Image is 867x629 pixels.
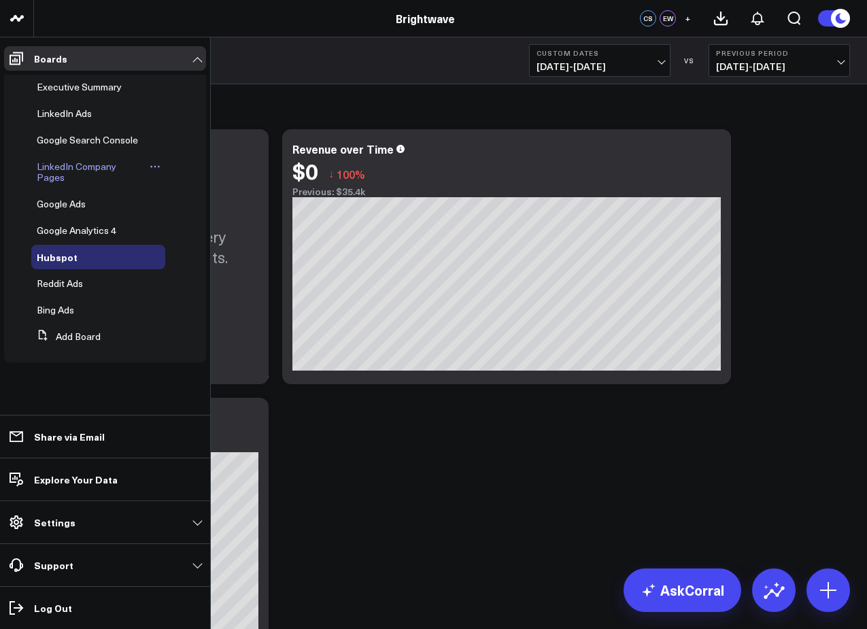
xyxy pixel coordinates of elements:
span: Google Search Console [37,133,138,146]
a: Brightwave [396,11,455,26]
button: Previous Period[DATE]-[DATE] [709,44,850,77]
button: Custom Dates[DATE]-[DATE] [529,44,670,77]
a: Reddit Ads [37,278,83,289]
a: Google Analytics 4 [37,225,116,236]
a: Google Search Console [37,135,138,146]
a: Google Ads [37,199,86,209]
button: Add Board [31,324,101,349]
span: Reddit Ads [37,277,83,290]
b: Previous Period [716,49,843,57]
span: Hubspot [37,250,78,264]
a: Bing Ads [37,305,74,316]
a: AskCorral [624,568,741,612]
p: Explore Your Data [34,474,118,485]
div: Revenue over Time [292,141,394,156]
span: LinkedIn Company Pages [37,160,116,184]
p: Log Out [34,602,72,613]
a: LinkedIn Ads [37,108,92,119]
button: + [679,10,696,27]
div: $0 [292,158,318,183]
b: Custom Dates [537,49,663,57]
div: Previous: $35.4k [292,186,721,197]
a: Log Out [4,596,206,620]
span: LinkedIn Ads [37,107,92,120]
a: LinkedIn Company Pages [37,161,145,183]
span: + [685,14,691,23]
span: ↓ [328,165,334,183]
p: Boards [34,53,67,64]
span: Executive Summary [37,80,122,93]
div: VS [677,56,702,65]
p: Settings [34,517,75,528]
span: [DATE] - [DATE] [537,61,663,72]
span: Google Ads [37,197,86,210]
span: [DATE] - [DATE] [716,61,843,72]
p: Share via Email [34,431,105,442]
a: Executive Summary [37,82,122,92]
div: CS [640,10,656,27]
span: Bing Ads [37,303,74,316]
span: Google Analytics 4 [37,224,116,237]
div: EW [660,10,676,27]
p: Support [34,560,73,571]
span: 100% [337,167,365,182]
a: Hubspot [37,252,78,262]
